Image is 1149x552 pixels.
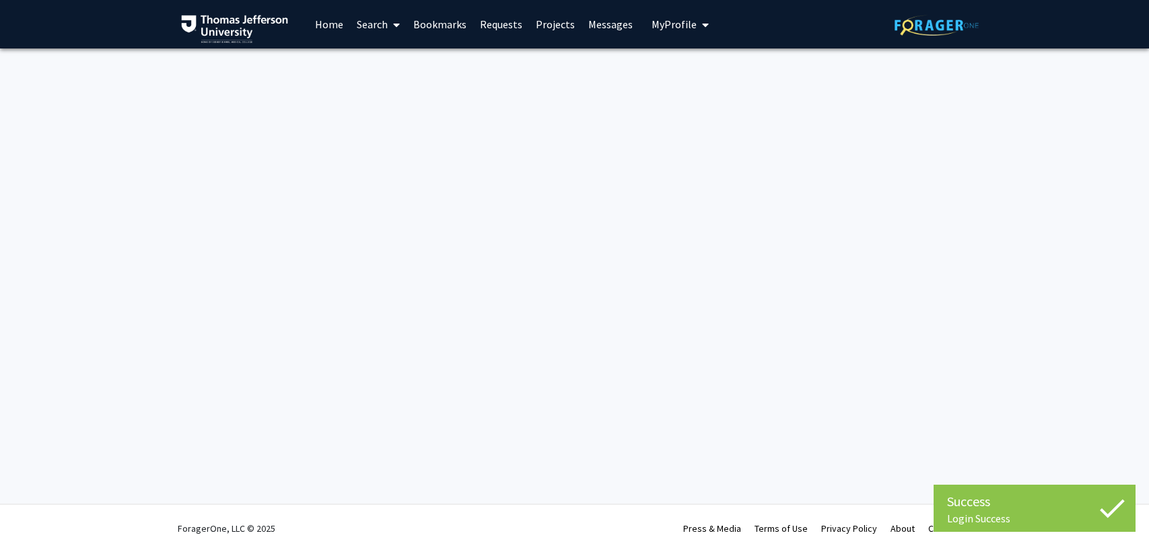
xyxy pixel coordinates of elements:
[928,522,972,534] a: Contact Us
[529,1,582,48] a: Projects
[582,1,639,48] a: Messages
[821,522,877,534] a: Privacy Policy
[407,1,473,48] a: Bookmarks
[178,505,275,552] div: ForagerOne, LLC © 2025
[308,1,350,48] a: Home
[683,522,741,534] a: Press & Media
[891,522,915,534] a: About
[755,522,808,534] a: Terms of Use
[652,18,697,31] span: My Profile
[947,512,1122,525] div: Login Success
[473,1,529,48] a: Requests
[181,15,289,43] img: Thomas Jefferson University Logo
[895,15,979,36] img: ForagerOne Logo
[947,491,1122,512] div: Success
[350,1,407,48] a: Search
